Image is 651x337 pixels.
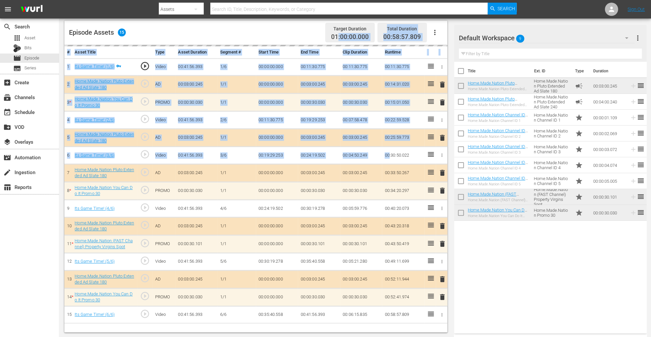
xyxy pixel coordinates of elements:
td: 00:15:01.050 [382,94,424,111]
td: Home.Made.Nation Channel ID 5 [531,173,572,189]
td: 00:00:00.000 [256,217,298,235]
span: play_circle_outline [140,291,150,301]
span: play_circle_outline [140,185,150,195]
td: 00:30:50.022 [382,147,424,164]
svg: Add to Episode [630,146,637,153]
div: Home.Made.Nation (FAST Channel) Property Virgins Spot [468,198,529,202]
td: 00:41:56.393 [175,147,218,164]
span: Promo [575,114,583,122]
div: Bits [13,44,21,52]
a: Home.Made.Nation You Can Do It Promo 30 [75,185,133,196]
td: 00:03:00.245 [340,270,382,288]
td: 00:00:00.000 [256,129,298,147]
td: 1/1 [218,217,256,235]
span: play_circle_outline [140,273,150,283]
td: 00:00:30.030 [175,288,218,306]
td: 6 [64,147,72,164]
div: Home.Made.Nation Channel ID 2 [468,134,529,139]
a: Home.Made.Nation Channel ID 5 [468,176,528,186]
span: 15 [118,28,126,36]
div: Home.Made.Nation Channel ID 3 [468,150,529,155]
a: Home.Made.Nation Channel ID 3 [468,144,528,154]
td: 00:00:30.030 [340,288,382,306]
td: 00:40:20.073 [382,200,424,217]
td: 00:06:15.835 [340,306,382,323]
td: 00:00:00.000 [256,270,298,288]
div: Target Duration [331,24,369,33]
td: 00:05:21.280 [340,253,382,270]
div: Default Workspace [459,29,634,47]
span: reorder [637,129,645,137]
div: Total Duration [383,24,421,33]
td: 1 [64,58,72,76]
td: 00:00:30.030 [175,182,218,200]
td: 00:00:30.101 [340,235,382,253]
a: Home.Made.Nation You Can Do It Promo 30 [468,207,527,217]
td: 00:00:30.030 [340,94,382,111]
td: 00:25:59.773 [382,129,424,147]
td: 1/1 [218,235,256,253]
td: 5/6 [218,253,256,270]
span: Overlays [3,138,11,146]
td: AD [153,129,176,147]
span: menu [4,5,12,13]
td: 4/6 [218,200,256,217]
td: 00:00:30.030 [298,182,340,200]
td: Video [153,58,176,76]
td: 00:00:05.005 [591,173,627,189]
th: Type [571,62,589,80]
span: reorder [637,177,645,185]
th: Clip Duration [340,46,382,58]
span: 00:58:57.809 [383,33,421,41]
td: 00:41:56.393 [298,306,340,323]
a: Sign Out [628,7,645,12]
td: 7 [64,164,72,182]
th: Asset Duration [175,46,218,58]
a: Home.Made.Nation You Can Do It Promo 30 [75,96,133,108]
span: Reports [3,183,11,191]
td: AD [153,164,176,182]
td: 00:19:29.253 [298,111,340,129]
a: Its Game Time! (3/6) [75,153,115,158]
td: 00:19:29.253 [256,147,298,164]
td: 3/6 [218,147,256,164]
td: 00:35:40.558 [298,253,340,270]
td: Home.Made.Nation Channel ID 4 [531,157,572,173]
td: 3 [64,94,72,111]
span: play_circle_outline [140,167,150,177]
td: 1/1 [218,94,256,111]
td: 00:04:50.249 [340,147,382,164]
th: Title [468,62,530,80]
td: PROMO [153,94,176,111]
span: Ad [575,82,583,90]
span: 9 [516,32,524,46]
span: Automation [3,154,11,162]
td: 1/6 [218,58,256,76]
span: reorder [637,145,645,153]
div: Home.Made.Nation Channel ID 5 [468,182,529,186]
td: 00:00:30.030 [175,94,218,111]
td: 00:00:03.072 [591,141,627,157]
svg: Add to Episode [630,162,637,169]
td: 00:33:50.267 [382,164,424,182]
span: reorder [637,208,645,216]
td: 00:00:00.000 [256,182,298,200]
a: Home.Made.Nation Pluto Extended Ad Slate 180 [75,274,134,285]
span: play_circle_outline [140,220,150,230]
a: Home.Made.Nation You Can Do It Promo 30 [75,291,133,303]
th: Asset Title [72,46,137,58]
td: PROMO [153,235,176,253]
td: 00:11:30.775 [382,58,424,76]
span: play_circle_outline [140,309,150,319]
td: 1/1 [218,182,256,200]
div: Home.Made.Nation Pluto Extended Ad Slate 180 [468,87,529,91]
td: 00:03:00.245 [175,270,218,288]
td: 00:03:00.245 [298,217,340,235]
th: Start Time [256,46,298,58]
span: Ingestion [3,168,11,176]
td: 00:03:00.245 [175,164,218,182]
td: 00:00:30.030 [340,182,382,200]
td: 00:04:00.240 [591,94,627,110]
td: 00:00:00.000 [256,76,298,94]
th: # [64,46,72,58]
